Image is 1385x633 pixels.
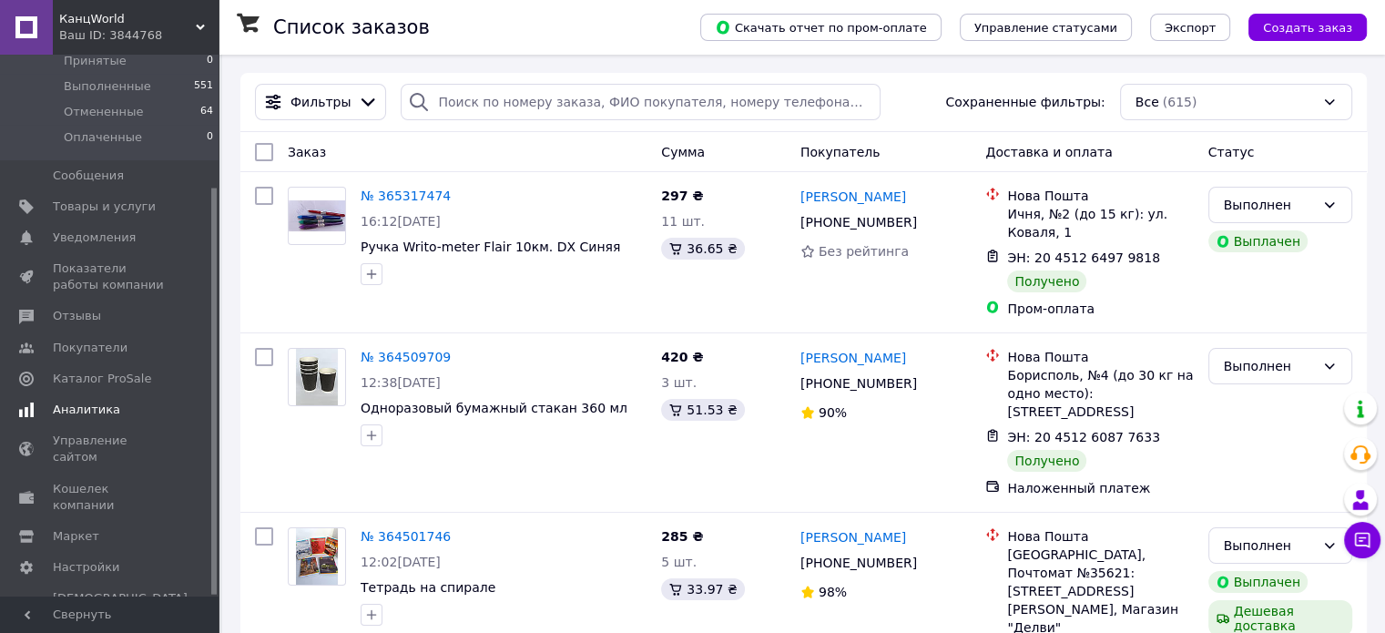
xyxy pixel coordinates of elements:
span: 90% [819,405,847,420]
span: ЭН: 20 4512 6087 7633 [1007,430,1160,444]
span: Показатели работы компании [53,260,168,293]
button: Чат с покупателем [1344,522,1380,558]
div: Выполнен [1224,536,1315,556]
span: 64 [200,104,213,120]
span: (615) [1163,95,1197,109]
span: 420 ₴ [661,350,703,364]
span: 12:38[DATE] [361,375,441,390]
span: Сообщения [53,168,124,184]
img: Фото товару [296,528,339,585]
span: Отзывы [53,308,101,324]
span: Управление статусами [974,21,1117,35]
div: Нова Пошта [1007,187,1193,205]
a: [PERSON_NAME] [800,528,906,546]
a: [PERSON_NAME] [800,349,906,367]
span: Управление сайтом [53,433,168,465]
input: Поиск по номеру заказа, ФИО покупателя, номеру телефона, Email, номеру накладной [401,84,881,120]
div: 36.65 ₴ [661,238,744,260]
a: Тетрадь на спирале [361,580,495,595]
img: Фото товару [296,349,339,405]
span: Товары и услуги [53,199,156,215]
span: Доставка и оплата [985,145,1112,159]
span: 12:02[DATE] [361,555,441,569]
span: Отмененные [64,104,143,120]
span: 297 ₴ [661,189,703,203]
span: Каталог ProSale [53,371,151,387]
span: Экспорт [1165,21,1216,35]
span: ЭН: 20 4512 6497 9818 [1007,250,1160,265]
span: Покупатели [53,340,127,356]
span: 0 [207,53,213,69]
span: Оплаченные [64,129,142,146]
div: Получено [1007,450,1086,472]
div: Ичня, №2 (до 15 кг): ул. Коваля, 1 [1007,205,1193,241]
span: 551 [194,78,213,95]
span: Маркет [53,528,99,545]
span: Выполненные [64,78,151,95]
a: Одноразовый бумажный стакан 360 мл [361,401,627,415]
a: № 364501746 [361,529,451,544]
img: Фото товару [289,200,345,232]
button: Создать заказ [1248,14,1367,41]
span: 285 ₴ [661,529,703,544]
div: Нова Пошта [1007,348,1193,366]
span: 5 шт. [661,555,697,569]
div: Борисполь, №4 (до 30 кг на одно место): [STREET_ADDRESS] [1007,366,1193,421]
span: КанцWorld [59,11,196,27]
a: Создать заказ [1230,19,1367,34]
div: [PHONE_NUMBER] [797,550,921,576]
span: Аналитика [53,402,120,418]
span: Сумма [661,145,705,159]
a: [PERSON_NAME] [800,188,906,206]
div: Выплачен [1208,230,1308,252]
span: 16:12[DATE] [361,214,441,229]
button: Скачать отчет по пром-оплате [700,14,942,41]
div: Нова Пошта [1007,527,1193,546]
div: Выплачен [1208,571,1308,593]
div: [PHONE_NUMBER] [797,371,921,396]
div: Получено [1007,271,1086,292]
span: Принятые [64,53,127,69]
div: [PHONE_NUMBER] [797,209,921,235]
span: Сохраненные фильтры: [945,93,1105,111]
div: Наложенный платеж [1007,479,1193,497]
span: Кошелек компании [53,481,168,514]
span: 98% [819,585,847,599]
div: Ваш ID: 3844768 [59,27,219,44]
a: Фото товару [288,187,346,245]
button: Управление статусами [960,14,1132,41]
a: № 365317474 [361,189,451,203]
div: Выполнен [1224,356,1315,376]
span: Фильтры [290,93,351,111]
div: Пром-оплата [1007,300,1193,318]
div: 51.53 ₴ [661,399,744,421]
h1: Список заказов [273,16,430,38]
button: Экспорт [1150,14,1230,41]
a: № 364509709 [361,350,451,364]
span: Скачать отчет по пром-оплате [715,19,927,36]
div: Выполнен [1224,195,1315,215]
a: Фото товару [288,348,346,406]
span: Статус [1208,145,1255,159]
a: Ручка Writo-meter Flair 10км. DX Синяя [361,240,620,254]
span: 11 шт. [661,214,705,229]
div: 33.97 ₴ [661,578,744,600]
span: Настройки [53,559,119,576]
span: Без рейтинга [819,244,909,259]
span: Покупатель [800,145,881,159]
span: Заказ [288,145,326,159]
span: Уведомления [53,230,136,246]
span: 3 шт. [661,375,697,390]
a: Фото товару [288,527,346,586]
span: Все [1135,93,1159,111]
span: Создать заказ [1263,21,1352,35]
span: 0 [207,129,213,146]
